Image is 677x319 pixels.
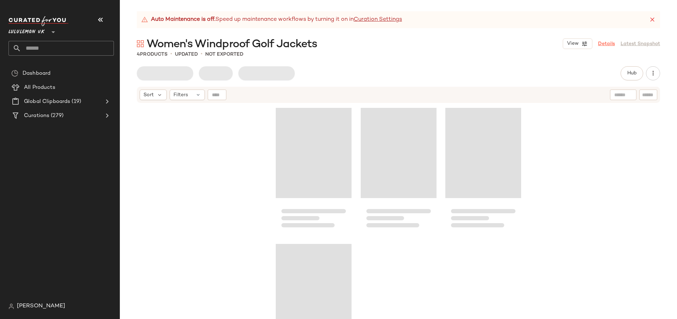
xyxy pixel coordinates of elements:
[567,41,579,47] span: View
[175,51,198,58] p: updated
[354,16,402,24] a: Curation Settings
[201,50,202,59] span: •
[23,69,50,78] span: Dashboard
[24,112,49,120] span: Curations
[563,38,592,49] button: View
[137,52,140,57] span: 4
[70,98,81,106] span: (19)
[621,66,643,80] button: Hub
[147,37,317,51] span: Women's Windproof Golf Jackets
[276,105,352,235] div: Loading...
[170,50,172,59] span: •
[141,16,402,24] div: Speed up maintenance workflows by turning it on in
[151,16,215,24] strong: Auto Maintenance is off.
[24,84,55,92] span: All Products
[144,91,154,99] span: Sort
[8,303,14,309] img: svg%3e
[361,105,437,235] div: Loading...
[8,16,68,26] img: cfy_white_logo.C9jOOHJF.svg
[17,302,65,311] span: [PERSON_NAME]
[137,51,167,58] div: Products
[8,24,45,37] span: Lululemon UK
[445,105,521,235] div: Loading...
[173,91,188,99] span: Filters
[24,98,70,106] span: Global Clipboards
[137,40,144,47] img: svg%3e
[627,70,637,76] span: Hub
[49,112,63,120] span: (279)
[205,51,243,58] p: Not Exported
[598,40,615,48] a: Details
[11,70,18,77] img: svg%3e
